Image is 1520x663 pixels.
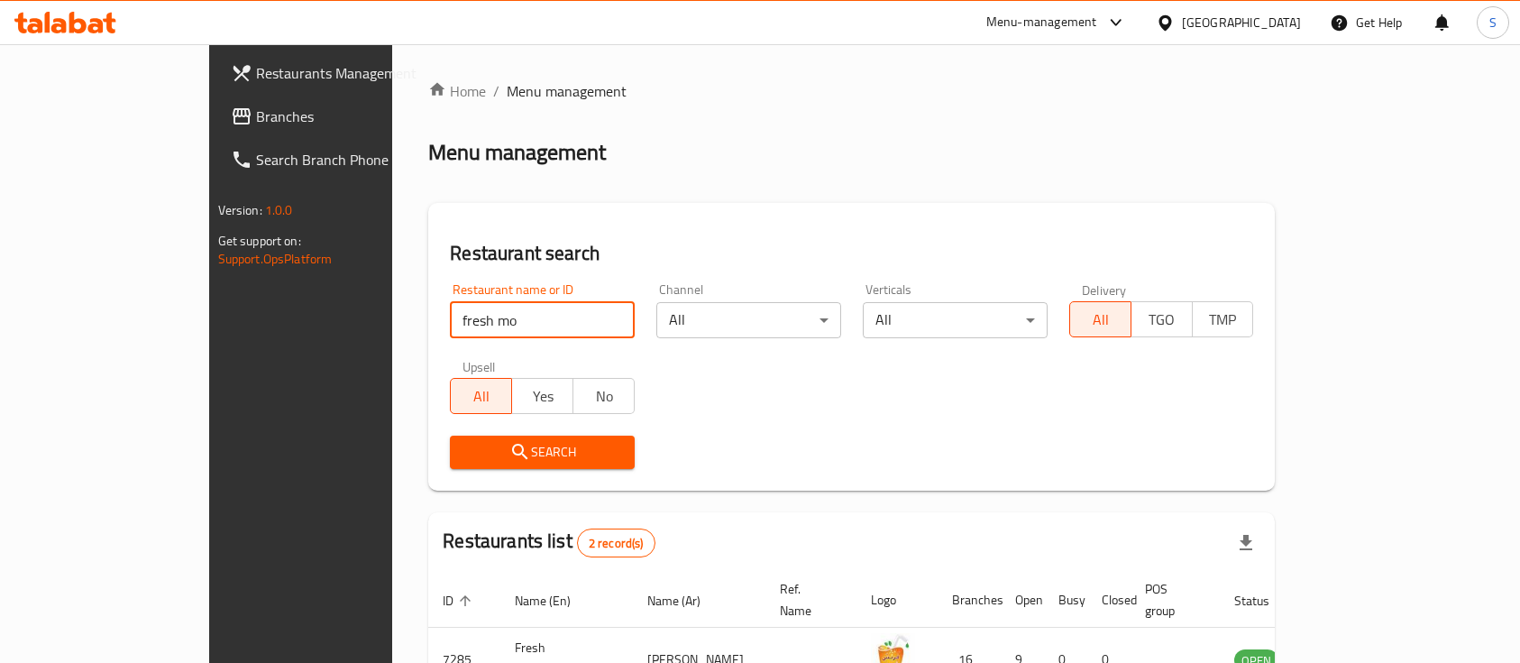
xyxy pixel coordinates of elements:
span: S [1489,13,1497,32]
h2: Menu management [428,138,606,167]
button: All [450,378,512,414]
span: TGO [1139,307,1186,333]
span: Name (Ar) [647,590,724,612]
span: POS group [1145,578,1198,622]
div: Total records count [577,529,655,557]
span: ID [443,590,477,612]
span: Version: [218,198,262,222]
nav: breadcrumb [428,80,1275,102]
span: Yes [519,383,566,410]
button: TGO [1131,301,1193,337]
a: Restaurants Management [216,51,463,95]
div: Export file [1224,521,1268,565]
div: All [863,302,1048,338]
span: All [1077,307,1124,333]
label: Delivery [1082,283,1127,296]
span: No [581,383,627,410]
label: Upsell [462,360,496,373]
span: All [458,383,505,410]
th: Branches [938,573,1001,628]
span: Get support on: [218,229,301,253]
a: Support.OpsPlatform [218,247,333,271]
span: TMP [1200,307,1247,333]
th: Open [1001,573,1044,628]
span: Branches [256,106,449,127]
span: Ref. Name [780,578,835,622]
span: Restaurants Management [256,62,449,84]
div: All [656,302,841,338]
span: Name (En) [515,590,594,612]
button: Yes [511,378,573,414]
span: Status [1234,590,1293,612]
th: Logo [856,573,938,628]
th: Closed [1087,573,1131,628]
button: All [1069,301,1131,337]
input: Search for restaurant name or ID.. [450,302,635,338]
h2: Restaurants list [443,528,655,557]
li: / [493,80,499,102]
div: Menu-management [986,12,1097,33]
span: 1.0.0 [265,198,293,222]
button: Search [450,436,635,469]
span: Menu management [507,80,627,102]
span: Search [464,441,620,464]
button: TMP [1192,301,1254,337]
span: Search Branch Phone [256,149,449,170]
div: [GEOGRAPHIC_DATA] [1182,13,1301,32]
span: 2 record(s) [578,535,655,552]
th: Busy [1044,573,1087,628]
a: Search Branch Phone [216,138,463,181]
button: No [572,378,635,414]
h2: Restaurant search [450,240,1253,267]
a: Branches [216,95,463,138]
